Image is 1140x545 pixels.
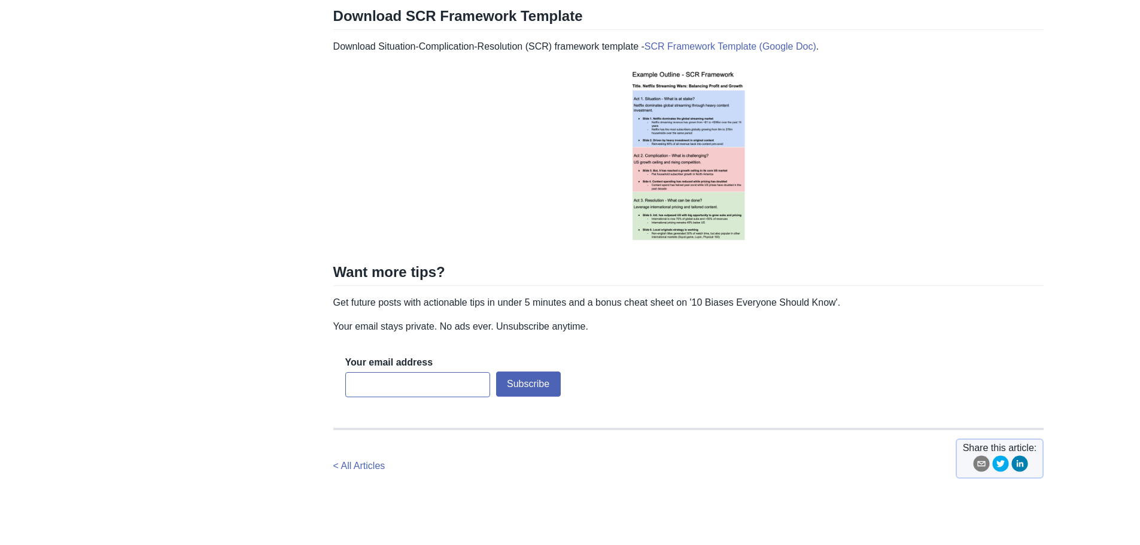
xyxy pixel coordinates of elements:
[645,41,816,51] a: SCR Framework Template (Google Doc)
[963,441,1037,455] span: Share this article:
[333,461,385,471] a: < All Articles
[333,296,1044,310] p: Get future posts with actionable tips in under 5 minutes and a bonus cheat sheet on '10 Biases Ev...
[973,455,990,476] button: email
[333,39,1044,54] p: Download Situation-Complication-Resolution (SCR) framework template - .
[496,372,561,397] button: Subscribe
[612,63,765,249] img: example scr template
[345,356,433,369] label: Your email address
[1011,455,1028,476] button: linkedin
[992,455,1009,476] button: twitter
[333,7,1044,30] h2: Download SCR Framework Template
[333,263,1044,286] h2: Want more tips?
[333,319,1044,334] p: Your email stays private. No ads ever. Unsubscribe anytime.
